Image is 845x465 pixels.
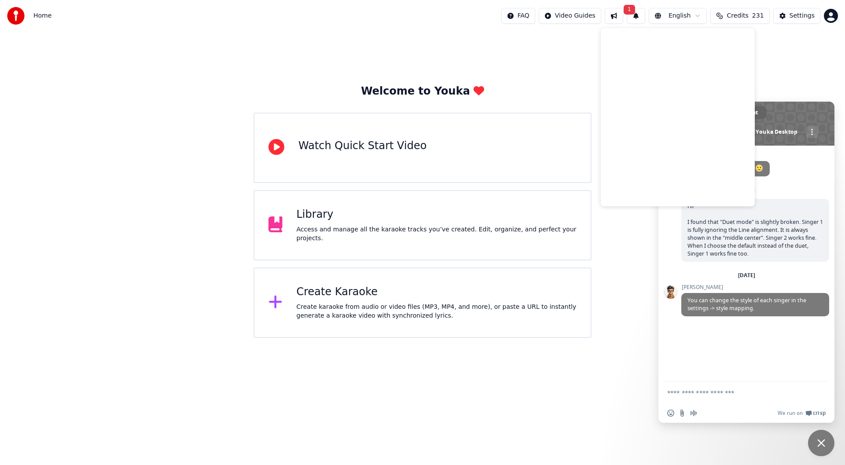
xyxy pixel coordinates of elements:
div: Watch Quick Start Video [298,139,426,153]
button: Video Guides [539,8,601,24]
div: Close chat [808,430,834,456]
nav: breadcrumb [33,11,51,20]
span: Audio message [690,410,697,417]
div: Create karaoke from audio or video files (MP3, MP4, and more), or paste a URL to instantly genera... [297,303,577,320]
button: FAQ [501,8,535,24]
div: Create Karaoke [297,285,577,299]
button: 1 [627,8,645,24]
span: Insert an emoji [667,410,674,417]
div: Library [297,208,577,222]
button: Settings [773,8,820,24]
span: Credits [727,11,748,20]
a: We run onCrisp [778,410,826,417]
textarea: Compose your message... [667,389,806,397]
span: You can change the style of each singer in the settings -> style mapping. [687,297,806,312]
span: [PERSON_NAME] [681,284,829,290]
div: Welcome to Youka [361,84,484,99]
span: We run on [778,410,803,417]
span: 1 [624,5,635,15]
span: 231 [752,11,764,20]
span: Crisp [813,410,826,417]
div: [DATE] [738,273,755,278]
span: Send a file [679,410,686,417]
img: youka [7,7,25,25]
span: Hi! I found that "Duet mode" is slightly broken. Singer 1 is fully ignoring the Line alignment. I... [687,202,823,257]
button: Credits231 [710,8,769,24]
div: Settings [790,11,815,20]
div: Access and manage all the karaoke tracks you’ve created. Edit, organize, and perfect your projects. [297,225,577,243]
div: More channels [806,126,818,138]
span: Home [33,11,51,20]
